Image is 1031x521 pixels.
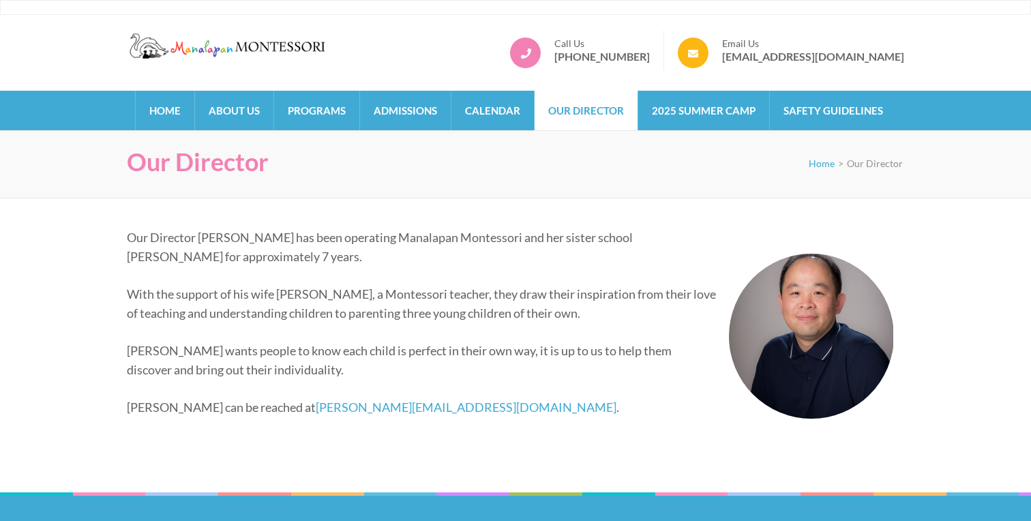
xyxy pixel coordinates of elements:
[638,91,769,130] a: 2025 Summer Camp
[722,50,904,63] a: [EMAIL_ADDRESS][DOMAIN_NAME]
[316,400,616,415] a: [PERSON_NAME][EMAIL_ADDRESS][DOMAIN_NAME]
[360,91,451,130] a: Admissions
[274,91,359,130] a: Programs
[127,398,894,417] p: [PERSON_NAME] can be reached at .
[809,158,835,169] a: Home
[722,38,904,50] span: Email Us
[127,284,894,323] p: With the support of his wife [PERSON_NAME], a Montessori teacher, they draw their inspiration fro...
[127,341,894,379] p: [PERSON_NAME] wants people to know each child is perfect in their own way, it is up to us to help...
[554,38,650,50] span: Call Us
[127,228,894,266] p: Our Director [PERSON_NAME] has been operating Manalapan Montessori and her sister school [PERSON_...
[136,91,194,130] a: Home
[535,91,638,130] a: Our Director
[127,31,331,61] img: Manalapan Montessori – #1 Rated Child Day Care Center in Manalapan NJ
[451,91,534,130] a: Calendar
[554,50,650,63] a: [PHONE_NUMBER]
[770,91,897,130] a: Safety Guidelines
[195,91,273,130] a: About Us
[838,158,843,169] span: >
[127,147,269,177] h1: Our Director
